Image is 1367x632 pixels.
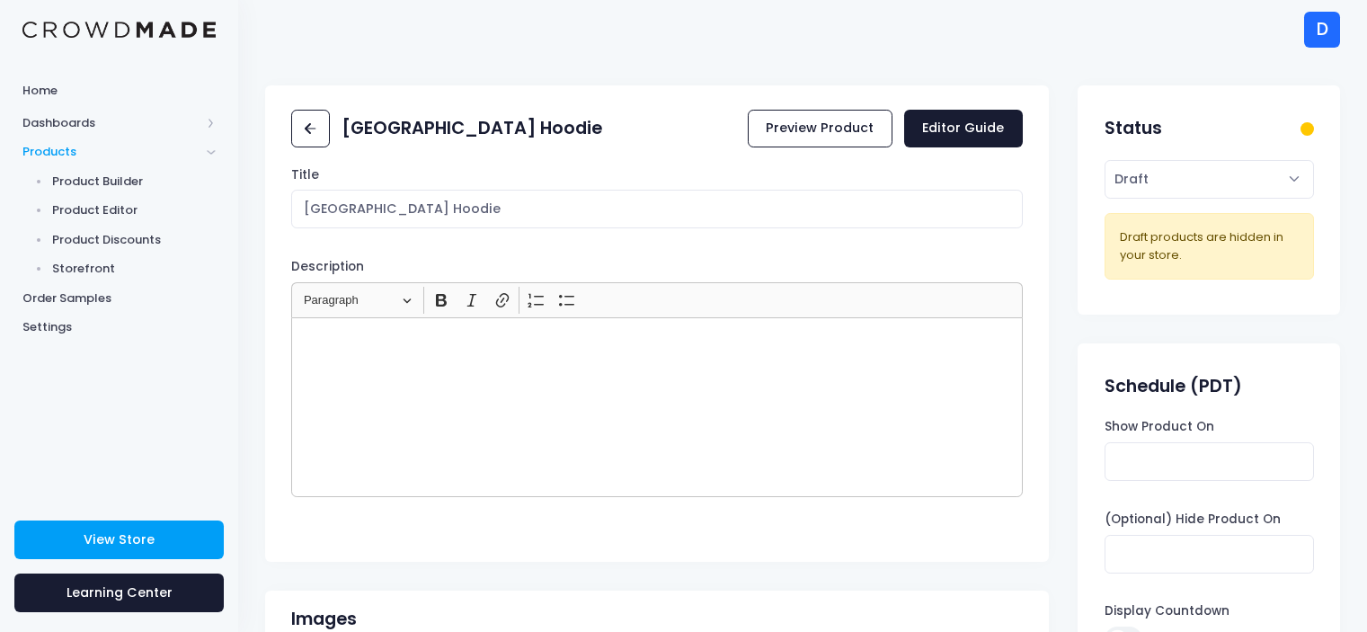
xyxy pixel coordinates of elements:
[304,289,397,311] span: Paragraph
[67,583,173,601] span: Learning Center
[14,521,224,559] a: View Store
[22,114,200,132] span: Dashboards
[52,173,217,191] span: Product Builder
[1105,418,1214,436] label: Show Product On
[14,574,224,612] a: Learning Center
[291,258,364,276] label: Description
[1105,602,1229,620] label: Display Countdown
[22,82,216,100] span: Home
[1105,376,1242,396] h2: Schedule (PDT)
[748,110,892,148] a: Preview Product
[1120,228,1299,263] div: Draft products are hidden in your store.
[52,260,217,278] span: Storefront
[291,166,319,184] label: Title
[22,289,216,307] span: Order Samples
[291,317,1022,497] div: Rich Text Editor, main
[84,530,155,548] span: View Store
[342,118,602,138] h2: [GEOGRAPHIC_DATA] Hoodie
[1304,12,1340,48] div: D
[52,231,217,249] span: Product Discounts
[291,609,357,629] h2: Images
[22,22,216,39] img: Logo
[291,282,1022,317] div: Editor toolbar
[296,287,420,315] button: Paragraph
[52,201,217,219] span: Product Editor
[1105,118,1162,138] h2: Status
[1105,511,1281,529] label: (Optional) Hide Product On
[22,318,216,336] span: Settings
[904,110,1023,148] a: Editor Guide
[22,143,200,161] span: Products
